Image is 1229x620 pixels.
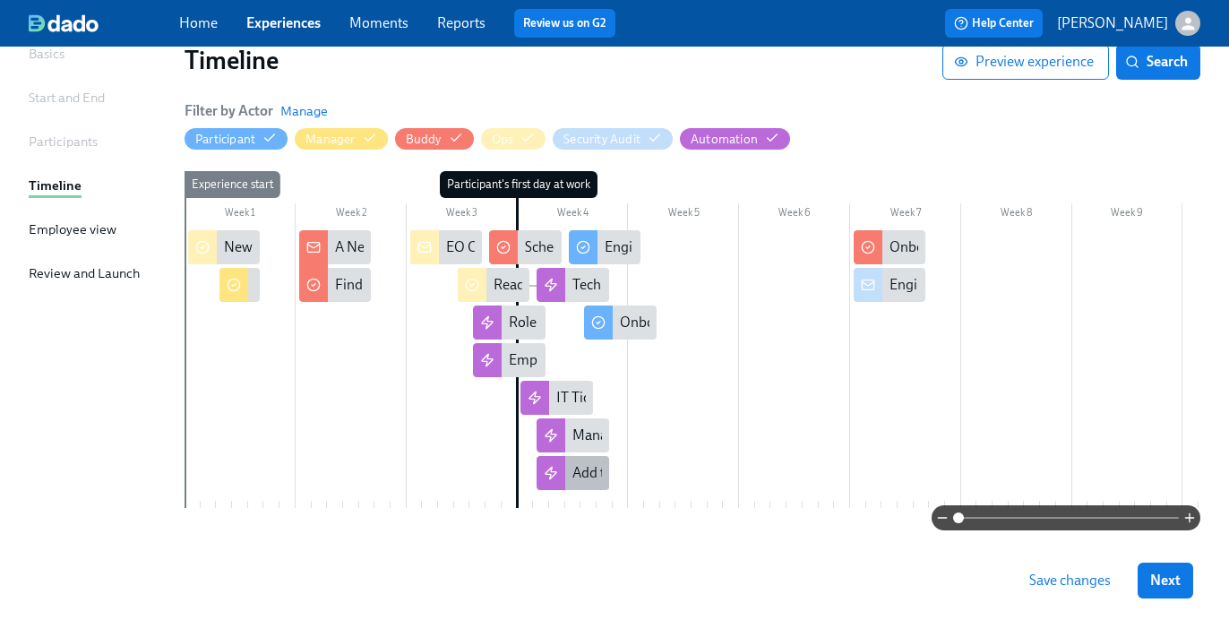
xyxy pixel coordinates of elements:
div: A New Hire is joining Engineering! [299,230,371,264]
a: dado [29,14,179,32]
div: Week 1 [185,203,296,227]
div: Schedule 1-1 intro meeting [525,237,686,257]
div: IT Tickets - Birthright [556,388,684,408]
div: Week 6 [739,203,850,227]
div: Security Audit [563,131,640,148]
div: Manager Sessions [537,418,608,452]
div: Hide Manager [305,131,355,148]
div: Week 4 [517,203,628,227]
div: Find a "hello world" ticket [335,275,491,295]
div: Tech - Eng Onboarding Sessions [537,268,608,302]
span: Search [1129,53,1188,71]
div: Ops [492,131,514,148]
div: Automation [691,131,758,148]
div: Role - Eng Onboarding Sessions [473,306,545,340]
a: Moments [349,14,408,31]
button: Help Center [945,9,1043,38]
h6: Filter by Actor [185,101,273,121]
span: Help Center [954,14,1034,32]
a: Review us on G2 [523,14,606,32]
button: Manage [280,102,328,120]
button: [PERSON_NAME] [1057,11,1200,36]
div: Add to Eng slack channels [537,456,608,490]
div: Hide Buddy [406,131,442,148]
h1: Timeline [185,44,942,76]
a: Reports [437,14,486,31]
div: A New Hire is joining Engineering! [335,237,546,257]
div: Emp Type - Eng Onboarding Sessions [509,350,736,370]
div: Basics [29,44,64,64]
button: Next [1138,563,1193,598]
button: Save changes [1017,563,1123,598]
button: Participant [185,128,288,150]
div: Find a "hello world" ticket [299,268,371,302]
div: Review and Launch [29,263,140,283]
button: Automation [680,128,790,150]
div: Week 7 [850,203,961,227]
div: New Hires coming {{ participant.startDate | YYYY.MM.DD }} [224,237,586,257]
div: Engineering Onboarding Session Recordings [569,230,640,264]
a: Home [179,14,218,31]
button: Security Audit [553,128,673,150]
div: Start and End [29,88,105,108]
div: Week 8 [961,203,1072,227]
div: Tech - Eng Onboarding Sessions [572,275,769,295]
div: Manager Sessions [572,426,683,445]
button: Review us on G2 [514,9,615,38]
p: [PERSON_NAME] [1057,13,1168,33]
div: Onboarding Buddy Feedback [890,237,1069,257]
div: Participant's first day at work [440,171,597,198]
div: Schedule 1-1 intro meeting [489,230,561,264]
div: Engineering Onboarding - Security Engineering Session Attendees [854,268,925,302]
div: Onboarding Check-in [620,313,752,332]
div: EO Coordinators: Calendar Invite Prep [410,230,482,264]
button: Buddy [395,128,474,150]
div: EO Coordinators: Calendar Invite Prep [446,237,680,257]
span: Preview experience [958,53,1094,71]
button: Preview experience [942,44,1109,80]
div: Onboarding Buddy Feedback [854,230,925,264]
div: Timeline [29,176,82,195]
div: Week 9 [1072,203,1183,227]
span: Next [1150,572,1181,590]
div: Employee view [29,220,116,239]
button: Manager [295,128,387,150]
div: Participants [29,132,98,151]
div: Role - Eng Onboarding Sessions [509,313,704,332]
div: Week 2 [296,203,407,227]
div: Experience start [185,171,280,198]
div: Ready to Run Automation [494,275,650,295]
button: Search [1116,44,1200,80]
div: Week 3 [407,203,518,227]
div: Onboarding Check-in [584,306,656,340]
div: Hide Participant [195,131,255,148]
div: New Hires coming {{ participant.startDate | YYYY.MM.DD }} [188,230,260,264]
span: Save changes [1029,572,1111,590]
img: dado [29,14,99,32]
div: Week 5 [628,203,739,227]
div: Ready to Run Automation [458,268,529,302]
div: Engineering Onboarding Session Recordings [605,237,880,257]
div: Emp Type - Eng Onboarding Sessions [473,343,545,377]
button: Ops [481,128,546,150]
div: Add to Eng slack channels [572,463,730,483]
div: IT Tickets - Birthright [520,381,592,415]
a: Experiences [246,14,321,31]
